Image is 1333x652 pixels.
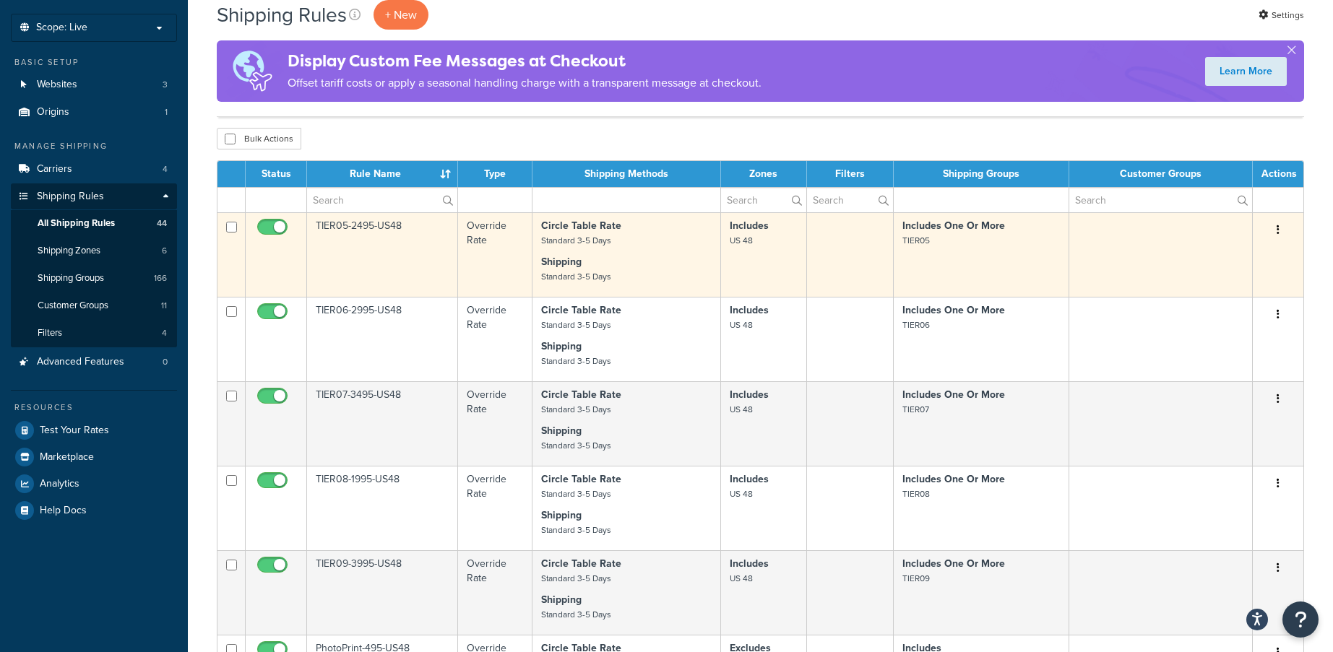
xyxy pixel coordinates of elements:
[38,300,108,312] span: Customer Groups
[532,161,720,187] th: Shipping Methods
[541,592,582,607] strong: Shipping
[894,161,1070,187] th: Shipping Groups
[11,349,177,375] a: Advanced Features 0
[541,423,582,438] strong: Shipping
[217,40,288,102] img: duties-banner-06bc72dcb5fe05cb3f9472aba00be2ae8eb53ab6f0d8bb03d382ba314ac3c341.png
[165,106,168,118] span: 1
[902,303,1005,318] strong: Includes One Or More
[541,387,621,402] strong: Circle Table Rate
[1069,188,1252,212] input: Search
[37,163,72,175] span: Carriers
[541,254,582,269] strong: Shipping
[458,297,532,381] td: Override Rate
[730,218,769,233] strong: Includes
[902,234,930,247] small: TIER05
[730,318,753,331] small: US 48
[541,508,582,523] strong: Shipping
[1205,57,1287,86] a: Learn More
[11,349,177,375] li: Advanced Features
[11,292,177,319] a: Customer Groups 11
[37,79,77,91] span: Websites
[11,292,177,319] li: Customer Groups
[163,163,168,175] span: 4
[1069,161,1253,187] th: Customer Groups
[11,183,177,210] a: Shipping Rules
[541,403,611,416] small: Standard 3-5 Days
[11,497,177,523] a: Help Docs
[902,403,929,416] small: TIER07
[161,300,167,312] span: 11
[11,156,177,183] a: Carriers 4
[541,471,621,487] strong: Circle Table Rate
[38,217,115,230] span: All Shipping Rules
[1253,161,1303,187] th: Actions
[11,320,177,347] a: Filters 4
[38,245,100,257] span: Shipping Zones
[40,425,109,437] span: Test Your Rates
[307,297,458,381] td: TIER06-2995-US48
[163,356,168,368] span: 0
[36,22,87,34] span: Scope: Live
[541,556,621,571] strong: Circle Table Rate
[458,550,532,635] td: Override Rate
[40,451,94,464] span: Marketplace
[902,556,1005,571] strong: Includes One Or More
[11,265,177,292] li: Shipping Groups
[307,466,458,550] td: TIER08-1995-US48
[11,140,177,152] div: Manage Shipping
[38,327,62,339] span: Filters
[541,523,611,536] small: Standard 3-5 Days
[217,1,347,29] h1: Shipping Rules
[246,161,307,187] th: Status
[541,303,621,318] strong: Circle Table Rate
[730,403,753,416] small: US 48
[11,210,177,237] li: All Shipping Rules
[541,218,621,233] strong: Circle Table Rate
[721,188,806,212] input: Search
[902,487,930,500] small: TIER08
[541,318,611,331] small: Standard 3-5 Days
[458,212,532,297] td: Override Rate
[307,550,458,635] td: TIER09-3995-US48
[11,238,177,264] li: Shipping Zones
[902,572,930,585] small: TIER09
[40,505,87,517] span: Help Docs
[11,210,177,237] a: All Shipping Rules 44
[37,191,104,203] span: Shipping Rules
[38,272,104,284] span: Shipping Groups
[730,572,753,585] small: US 48
[11,444,177,470] a: Marketplace
[307,188,457,212] input: Search
[11,265,177,292] a: Shipping Groups 166
[307,212,458,297] td: TIER05-2495-US48
[11,471,177,497] a: Analytics
[307,161,458,187] th: Rule Name : activate to sort column ascending
[1282,601,1319,638] button: Open Resource Center
[11,417,177,443] a: Test Your Rates
[11,183,177,348] li: Shipping Rules
[458,381,532,466] td: Override Rate
[157,217,167,230] span: 44
[902,218,1005,233] strong: Includes One Or More
[807,161,894,187] th: Filters
[902,387,1005,402] strong: Includes One Or More
[11,238,177,264] a: Shipping Zones 6
[541,270,611,283] small: Standard 3-5 Days
[11,99,177,126] a: Origins 1
[730,556,769,571] strong: Includes
[730,234,753,247] small: US 48
[11,71,177,98] li: Websites
[902,471,1005,487] strong: Includes One Or More
[730,387,769,402] strong: Includes
[458,466,532,550] td: Override Rate
[541,439,611,452] small: Standard 3-5 Days
[163,79,168,91] span: 3
[902,318,930,331] small: TIER06
[541,339,582,354] strong: Shipping
[541,355,611,368] small: Standard 3-5 Days
[288,73,762,93] p: Offset tariff costs or apply a seasonal handling charge with a transparent message at checkout.
[730,487,753,500] small: US 48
